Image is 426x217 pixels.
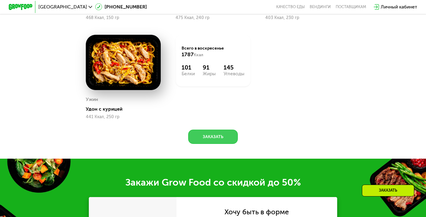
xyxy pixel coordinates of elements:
[336,5,366,9] div: поставщикам
[38,5,87,9] span: [GEOGRAPHIC_DATA]
[265,15,340,20] div: 403 Ккал, 230 гр
[86,15,161,20] div: 468 Ккал, 150 гр
[224,64,244,71] div: 145
[203,71,216,76] div: Жиры
[86,106,166,112] div: Удон с курицей
[182,71,195,76] div: Белки
[86,115,161,119] div: 441 Ккал, 250 гр
[276,5,305,9] a: Качество еды
[203,64,216,71] div: 91
[182,51,194,58] span: 1787
[194,52,203,57] span: Ккал
[362,185,414,196] div: Заказать
[310,5,331,9] a: Вендинги
[381,3,417,11] div: Личный кабинет
[95,3,147,11] a: [PHONE_NUMBER]
[182,45,245,58] div: Всего в воскресенье
[176,15,250,20] div: 475 Ккал, 240 гр
[182,64,195,71] div: 101
[224,209,289,215] div: Хочу быть в форме
[188,130,238,144] button: Заказать
[224,71,244,76] div: Углеводы
[86,95,98,104] div: Ужин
